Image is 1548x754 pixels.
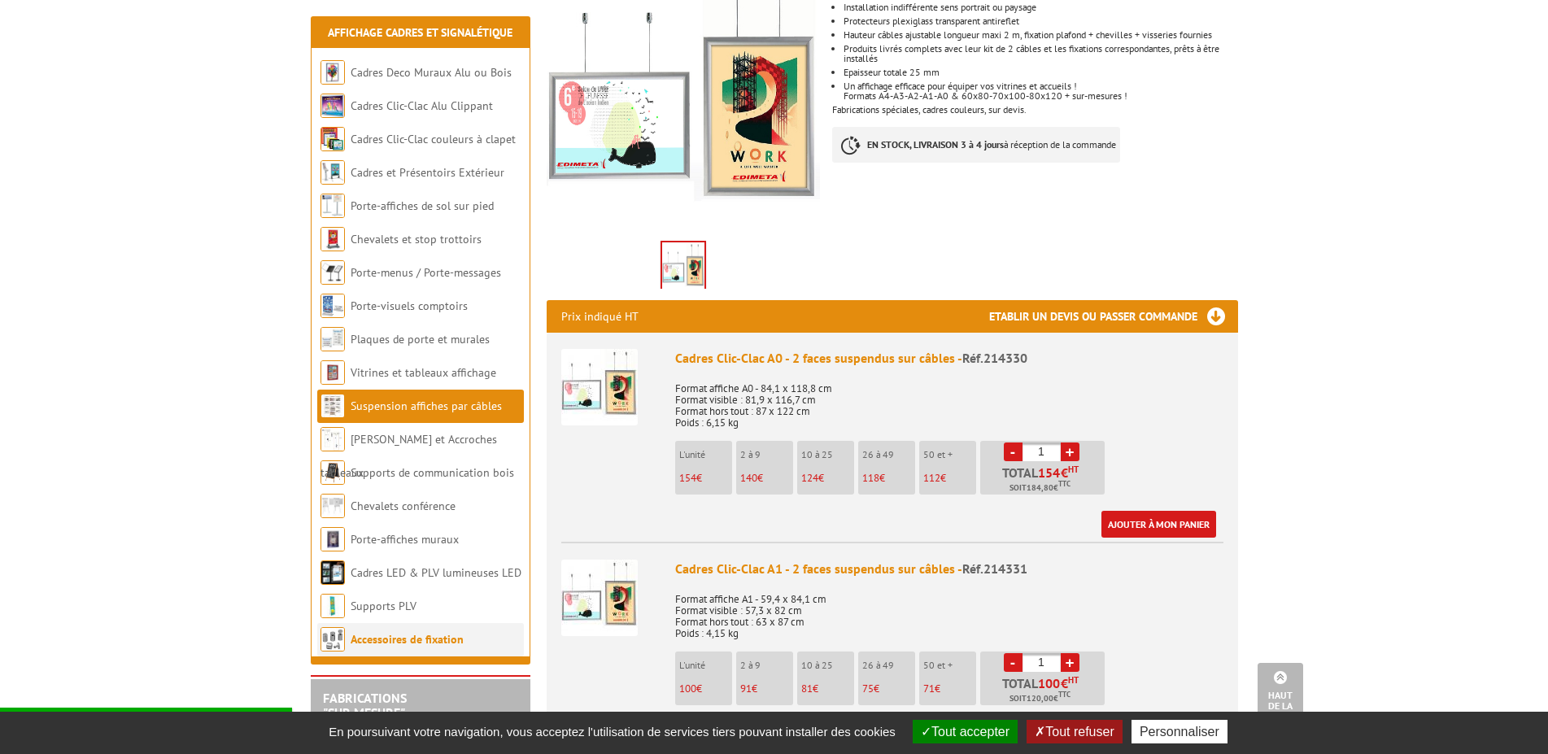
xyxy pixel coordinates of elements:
[844,30,1237,40] p: Hauteur câbles ajustable longueur maxi 2 m, fixation plafond + chevilles + visseries fournies
[862,471,879,485] span: 118
[1132,720,1227,743] button: Personnaliser (fenêtre modale)
[561,349,638,425] img: Cadres Clic-Clac A0 - 2 faces suspendus sur câbles
[321,494,345,518] img: Chevalets conférence
[321,260,345,285] img: Porte-menus / Porte-messages
[801,660,854,671] p: 10 à 25
[740,683,793,695] p: €
[844,68,1237,77] p: Epaisseur totale 25 mm
[867,138,1004,150] strong: EN STOCK, LIVRAISON 3 à 4 jours
[351,299,468,313] a: Porte-visuels comptoirs
[328,25,512,40] a: Affichage Cadres et Signalétique
[1061,466,1068,479] span: €
[923,473,976,484] p: €
[1038,677,1061,690] span: 100
[923,449,976,460] p: 50 et +
[321,527,345,551] img: Porte-affiches muraux
[962,560,1027,577] span: Réf.214331
[740,682,752,695] span: 91
[321,725,904,739] span: En poursuivant votre navigation, vous acceptez l'utilisation de services tiers pouvant installer ...
[1061,677,1068,690] span: €
[801,449,854,460] p: 10 à 25
[321,594,345,618] img: Supports PLV
[675,582,1223,639] p: Format affiche A1 - 59,4 x 84,1 cm Format visible : 57,3 x 82 cm Format hors tout : 63 x 87 cm Po...
[832,127,1120,163] p: à réception de la commande
[1009,482,1071,495] span: Soit €
[351,632,464,647] a: Accessoires de fixation
[561,300,639,333] p: Prix indiqué HT
[923,682,935,695] span: 71
[1004,653,1023,672] a: -
[1061,653,1079,672] a: +
[1068,674,1079,686] sup: HT
[321,294,345,318] img: Porte-visuels comptoirs
[1068,464,1079,475] sup: HT
[321,432,497,480] a: [PERSON_NAME] et Accroches tableaux
[844,81,1237,101] p: Un affichage efficace pour équiper vos vitrines et accueils ! Formats A4-A3-A2-A1-A0 & 60x80-70x1...
[1061,442,1079,461] a: +
[679,449,732,460] p: L'unité
[321,394,345,418] img: Suspension affiches par câbles
[351,98,493,113] a: Cadres Clic-Clac Alu Clippant
[844,16,1237,26] li: Protecteurs plexiglass transparent antireflet
[989,300,1238,333] h3: Etablir un devis ou passer commande
[679,682,696,695] span: 100
[675,372,1223,429] p: Format affiche A0 - 84,1 x 118,8 cm Format visible : 81,9 x 116,7 cm Format hors tout : 87 x 122 ...
[351,532,459,547] a: Porte-affiches muraux
[323,690,407,721] a: FABRICATIONS"Sur Mesure"
[321,560,345,585] img: Cadres LED & PLV lumineuses LED
[1027,692,1053,705] span: 120,00
[844,44,1237,63] p: Produits livrés complets avec leur kit de 2 câbles et les fixations correspondantes, prêts à être...
[351,132,516,146] a: Cadres Clic-Clac couleurs à clapet
[1058,690,1071,699] sup: TTC
[862,682,874,695] span: 75
[1101,511,1216,538] a: Ajouter à mon panier
[740,449,793,460] p: 2 à 9
[801,682,813,695] span: 81
[321,194,345,218] img: Porte-affiches de sol sur pied
[1258,663,1303,730] a: Haut de la page
[321,427,345,451] img: Cimaises et Accroches tableaux
[351,499,456,513] a: Chevalets conférence
[679,473,732,484] p: €
[351,399,502,413] a: Suspension affiches par câbles
[321,127,345,151] img: Cadres Clic-Clac couleurs à clapet
[862,660,915,671] p: 26 à 49
[923,471,940,485] span: 112
[679,683,732,695] p: €
[801,683,854,695] p: €
[351,265,501,280] a: Porte-menus / Porte-messages
[351,332,490,346] a: Plaques de porte et murales
[351,198,494,213] a: Porte-affiches de sol sur pied
[1009,692,1071,705] span: Soit €
[351,165,504,180] a: Cadres et Présentoirs Extérieur
[740,660,793,671] p: 2 à 9
[923,660,976,671] p: 50 et +
[321,627,345,652] img: Accessoires de fixation
[984,466,1105,495] p: Total
[1038,466,1061,479] span: 154
[351,599,416,613] a: Supports PLV
[321,227,345,251] img: Chevalets et stop trottoirs
[662,242,704,293] img: suspendus_par_cables_214330_1.jpg
[679,660,732,671] p: L'unité
[862,473,915,484] p: €
[740,471,757,485] span: 140
[801,471,818,485] span: 124
[351,65,512,80] a: Cadres Deco Muraux Alu ou Bois
[801,473,854,484] p: €
[321,60,345,85] img: Cadres Deco Muraux Alu ou Bois
[351,565,521,580] a: Cadres LED & PLV lumineuses LED
[321,94,345,118] img: Cadres Clic-Clac Alu Clippant
[862,449,915,460] p: 26 à 49
[1027,482,1053,495] span: 184,80
[351,365,496,380] a: Vitrines et tableaux affichage
[1004,442,1023,461] a: -
[679,471,696,485] span: 154
[913,720,1018,743] button: Tout accepter
[321,160,345,185] img: Cadres et Présentoirs Extérieur
[862,683,915,695] p: €
[675,349,1223,368] div: Cadres Clic-Clac A0 - 2 faces suspendus sur câbles -
[1027,720,1122,743] button: Tout refuser
[675,560,1223,578] div: Cadres Clic-Clac A1 - 2 faces suspendus sur câbles -
[844,2,1237,12] li: Installation indifférente sens portrait ou paysage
